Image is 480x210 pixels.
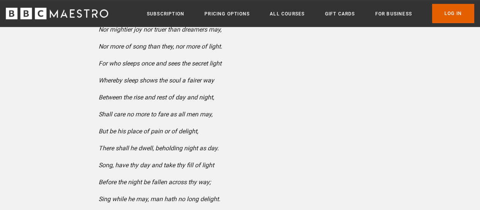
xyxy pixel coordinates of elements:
[99,60,221,67] em: For who sleeps once and sees the secret light
[325,10,355,18] a: Gift Cards
[99,195,220,203] em: Sing while he may, man hath no long delight.
[99,94,214,101] em: Between the rise and rest of day and night,
[99,161,214,169] em: Song, have thy day and take thy fill of light
[270,10,305,18] a: All Courses
[99,43,222,50] em: Nor more of song than they, nor more of light.
[99,111,213,118] em: Shall care no more to fare as all men may,
[375,10,412,18] a: For business
[99,26,221,33] em: Nor mightier joy nor truer than dreamers may,
[99,77,214,84] em: Whereby sleep shows the soul a fairer way
[147,10,184,18] a: Subscription
[99,178,211,186] em: Before the night be fallen across thy way;
[204,10,250,18] a: Pricing Options
[432,4,474,23] a: Log In
[99,144,219,152] em: There shall he dwell, beholding night as day.
[147,4,474,23] nav: Primary
[6,8,108,19] svg: BBC Maestro
[99,128,198,135] em: But be his place of pain or of delight,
